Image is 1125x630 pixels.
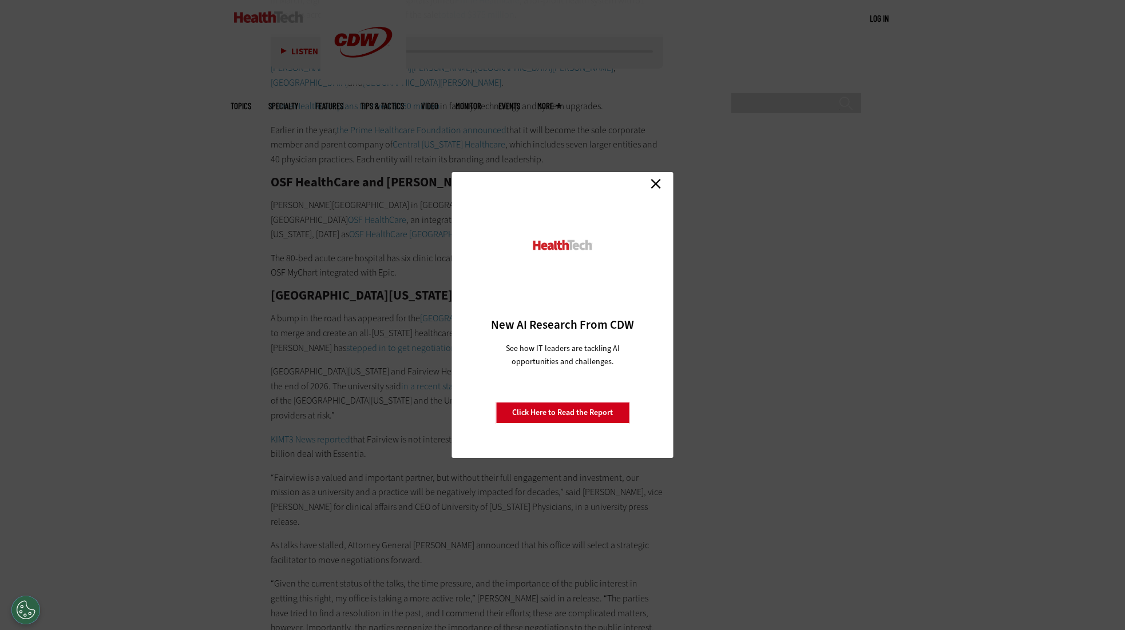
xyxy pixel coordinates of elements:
p: See how IT leaders are tackling AI opportunities and challenges. [492,342,633,368]
h3: New AI Research From CDW [472,317,653,333]
a: Close [647,175,664,192]
img: HealthTech_0.png [532,239,594,251]
button: Open Preferences [11,596,40,624]
div: Cookies Settings [11,596,40,624]
a: Click Here to Read the Report [496,402,629,424]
